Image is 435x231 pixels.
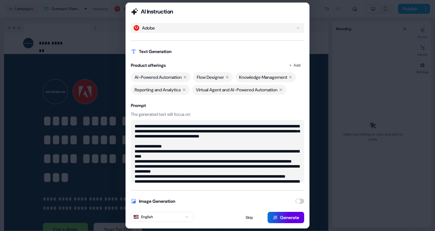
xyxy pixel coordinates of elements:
[134,215,139,219] img: The English flag
[131,85,190,95] div: Reporting and Analytics
[131,72,191,82] div: AI-Powered Automation
[139,48,171,55] h2: Text Generation
[285,60,304,71] button: Add
[193,72,233,82] div: Flow Designer
[141,8,173,15] h2: AI Instruction
[134,214,153,220] div: English
[139,198,175,204] h2: Image Generation
[131,102,304,109] h3: Prompt
[192,85,286,95] div: Virtual Agent and AI-Powered Automation
[142,25,155,31] div: Adobe
[232,212,266,223] button: Skip
[131,111,304,117] p: The generated text will focus on:
[268,212,304,223] button: Generate
[131,62,166,68] h2: Product offerings
[235,72,296,82] div: Knowledge Management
